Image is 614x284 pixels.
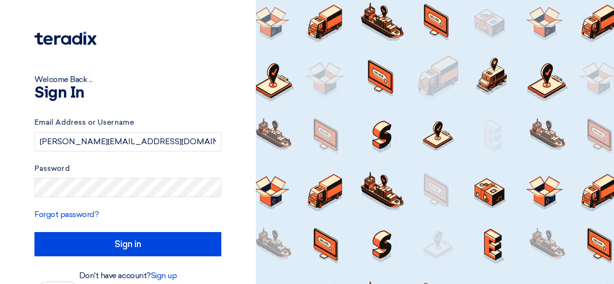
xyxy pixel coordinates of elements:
[34,270,221,282] div: Don't have account?
[34,132,221,151] input: Enter your business email or username
[34,163,221,174] label: Password
[34,32,97,45] img: Teradix logo
[34,210,99,219] a: Forgot password?
[34,74,221,85] div: Welcome Back ...
[34,232,221,256] input: Sign in
[34,117,221,128] label: Email Address or Username
[151,271,177,280] a: Sign up
[34,85,221,101] h1: Sign In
